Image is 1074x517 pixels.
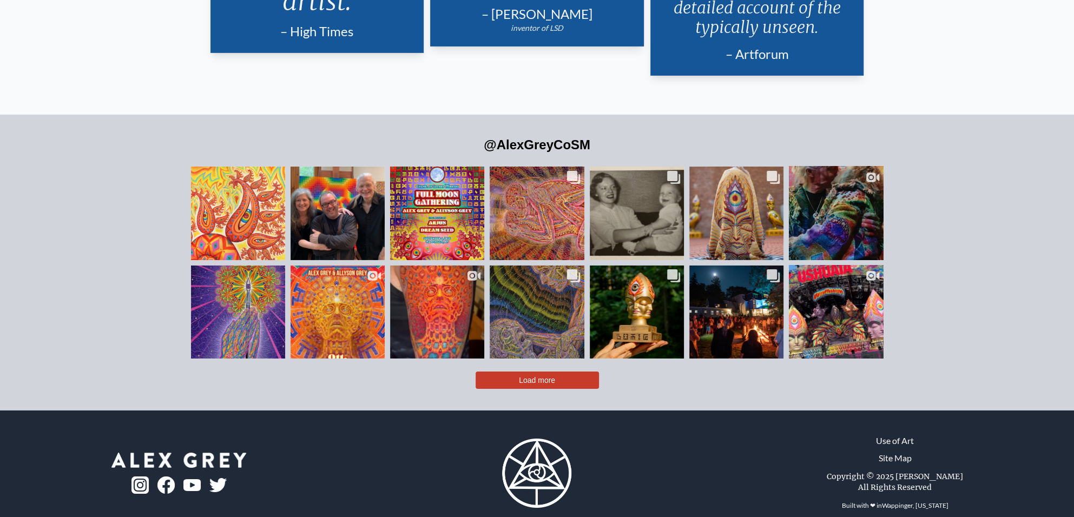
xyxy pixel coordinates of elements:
[788,129,884,298] img: Step inside a psychedelic wonderland at City of Gods by @alexgreycosm & @ally...
[490,266,584,359] a: There’s a rainbow bridge of energies that wave and flicker between ourselves ...
[879,452,912,465] a: Site Map
[489,166,584,260] img: In the center of the couple a subtle crystalline Shri yantra, one of the most...
[476,372,599,389] button: Load more posts
[511,23,563,32] em: inventor of LSD
[590,266,684,359] a: Steeplehead - Hand Painted Printed Sculpture Limited Edition of 111 Click ...
[390,154,485,273] img: You’re Invited to the September Full Moon Gathering! 🔗Grab your Early Bird ...
[190,253,286,372] img: "Angel Brush" portrays an artist’s praying hands wielding a brush, with tiny ...
[191,167,285,260] a: A Psychomicrograph is an imagined tiny area, as in this microscopic detail of...
[276,166,399,260] img: Welcoming back @ottsonic for our 2025 OTTumnal Equinox Celestial Celebration...
[191,266,285,359] a: "Angel Brush" portrays an artist’s praying hands wielding a brush, with tiny ...
[876,434,914,447] a: Use of Art
[489,253,584,372] img: There’s a rainbow bridge of energies that wave and flicker between ourselves ...
[390,167,484,260] a: You’re Invited to the September Full Moon Gathering! 🔗Grab your Early Bird ...
[183,479,201,492] img: youtube-logo.png
[291,266,385,359] a: Autumnal Equinox Celestial Celebration 🗓 September 20, 2025 📍 @chapelofsacr...
[882,501,948,509] a: Wappinger, [US_STATE]
[390,266,484,359] a: SUPER STOKED on this @alexgreycosm project! I have around 10hrs on this piece...
[590,167,684,260] a: My mother, Jane Alison Stewart Velzy, was born on this day in 1923. The first...
[223,23,411,40] div: – High Times
[789,167,883,260] a: Step inside a psychedelic wonderland at City of Gods by @alexgreycosm & @ally...
[290,227,385,396] img: Autumnal Equinox Celestial Celebration 🗓 September 20, 2025 📍 @chapelofsacr...
[571,166,702,260] img: My mother, Jane Alison Stewart Velzy, was born on this day in 1923. The first...
[209,478,227,492] img: twitter-logo.png
[838,497,953,514] div: Built with ❤ in
[157,476,175,494] img: fb-logo.png
[484,137,590,152] a: @AlexGreyCoSM
[788,227,884,396] img: Today, we take over @ushuaiaibiza with Hallucinarium 😍 A mind-bending world...
[131,476,149,494] img: ig-logo.png
[390,227,485,396] img: SUPER STOKED on this @alexgreycosm project! I have around 10hrs on this piece...
[689,266,783,359] a: Great to see so many friends at the CoSM Full Moon Gathering! See you at the...
[589,253,684,372] img: Steeplehead - Hand Painted Printed Sculpture Limited Edition of 111 Click ...
[689,154,784,273] img: Cozy up, and get a surprise, too! For a limited time, every Art Blanket orde...
[858,482,932,493] div: All Rights Reserved
[291,167,385,260] a: Welcoming back @ottsonic for our 2025 OTTumnal Equinox Celestial Celebration...
[689,167,783,260] a: Cozy up, and get a surprise, too! For a limited time, every Art Blanket orde...
[490,167,584,260] a: In the center of the couple a subtle crystalline Shri yantra, one of the most...
[789,266,883,359] a: Today, we take over @ushuaiaibiza with Hallucinarium 😍 A mind-bending world...
[689,253,784,372] img: Great to see so many friends at the CoSM Full Moon Gathering! See you at the...
[519,376,555,385] span: Load more
[663,45,851,63] div: – Artforum
[827,471,963,482] div: Copyright © 2025 [PERSON_NAME]
[190,154,286,273] img: A Psychomicrograph is an imagined tiny area, as in this microscopic detail of...
[443,5,631,23] div: – [PERSON_NAME]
